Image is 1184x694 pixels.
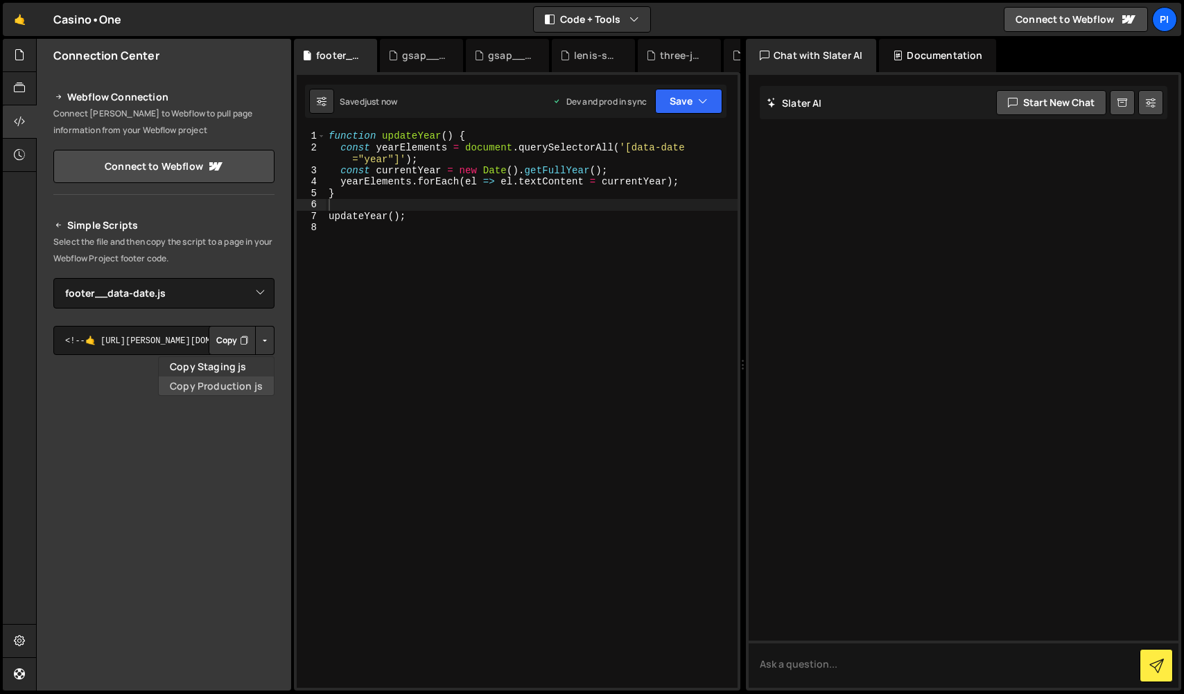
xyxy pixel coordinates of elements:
h2: Connection Center [53,48,159,63]
div: 4 [297,176,326,188]
a: 🤙 [3,3,37,36]
iframe: YouTube video player [53,378,276,503]
button: Start new chat [996,90,1106,115]
div: 3 [297,165,326,177]
div: gsap__home-intro-timeline.js [488,49,532,62]
div: 1 [297,130,326,142]
h2: Slater AI [767,96,822,110]
div: 2 [297,142,326,165]
p: Select the file and then copy the script to a page in your Webflow Project footer code. [53,234,275,267]
div: 8 [297,222,326,234]
div: gsap__split-text.js [402,49,446,62]
div: 5 [297,188,326,200]
a: Connect to Webflow [53,150,275,183]
p: Connect [PERSON_NAME] to Webflow to pull page information from your Webflow project [53,105,275,139]
textarea: <!--🤙 [URL][PERSON_NAME][DOMAIN_NAME]> <script>document.addEventListener("DOMContentLoaded", func... [53,326,275,355]
a: Pi [1152,7,1177,32]
div: Dev and prod in sync [552,96,647,107]
h2: Webflow Connection [53,89,275,105]
a: Connect to Webflow [1004,7,1148,32]
button: Code + Tools [534,7,650,32]
div: lenis-scroll.js [574,49,618,62]
div: Saved [340,96,397,107]
div: Documentation [879,39,996,72]
h2: Simple Scripts [53,217,275,234]
div: 6 [297,199,326,211]
a: Copy Staging js [159,357,274,376]
div: Button group with nested dropdown [209,326,275,355]
div: Code + Tools [158,356,275,396]
div: Chat with Slater AI [746,39,876,72]
div: 7 [297,211,326,223]
button: Save [655,89,722,114]
iframe: YouTube video player [53,512,276,636]
div: Casino•One [53,11,122,28]
div: just now [365,96,397,107]
div: three-js__3d-scene.js [660,49,704,62]
div: footer__data-date.js [316,49,360,62]
button: Copy [209,326,256,355]
a: Copy Production js [159,376,274,396]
